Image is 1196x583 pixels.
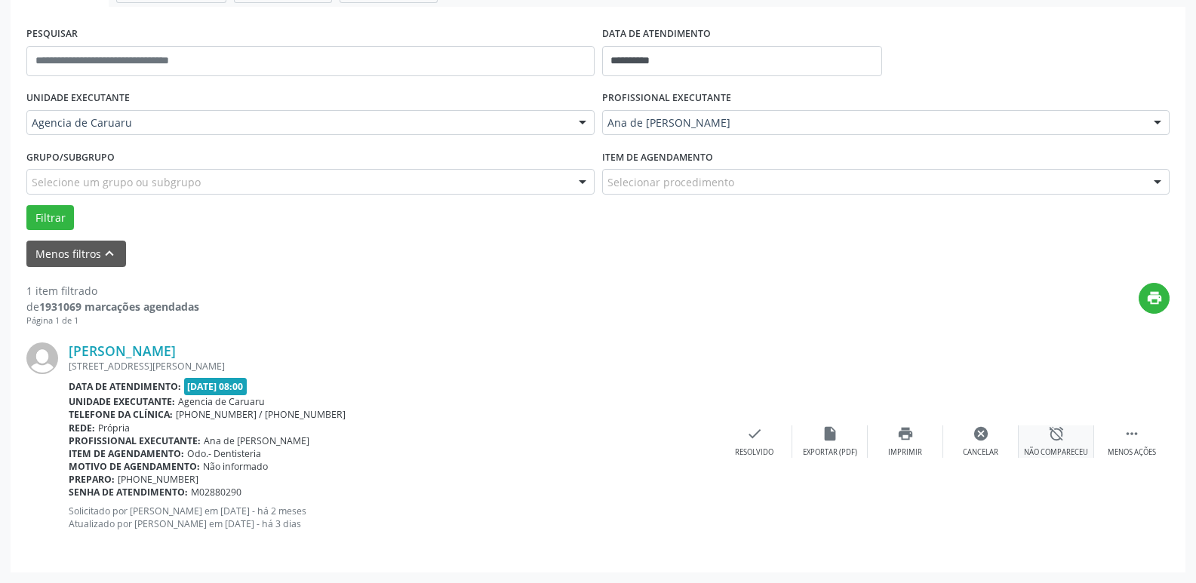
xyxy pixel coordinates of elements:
[1108,447,1156,458] div: Menos ações
[191,486,241,499] span: M02880290
[98,422,130,434] span: Própria
[176,408,346,421] span: [PHONE_NUMBER] / [PHONE_NUMBER]
[187,447,261,460] span: Odo.- Dentisteria
[1048,425,1065,442] i: alarm_off
[69,360,717,373] div: [STREET_ADDRESS][PERSON_NAME]
[26,241,126,267] button: Menos filtroskeyboard_arrow_up
[203,460,268,473] span: Não informado
[69,434,201,447] b: Profissional executante:
[1146,290,1163,306] i: print
[602,87,731,110] label: PROFISSIONAL EXECUTANTE
[26,146,115,169] label: Grupo/Subgrupo
[602,146,713,169] label: Item de agendamento
[1139,283,1170,314] button: print
[735,447,773,458] div: Resolvido
[26,315,199,327] div: Página 1 de 1
[69,505,717,530] p: Solicitado por [PERSON_NAME] em [DATE] - há 2 meses Atualizado por [PERSON_NAME] em [DATE] - há 3...
[69,422,95,434] b: Rede:
[32,115,564,130] span: Agencia de Caruaru
[888,447,922,458] div: Imprimir
[607,115,1139,130] span: Ana de [PERSON_NAME]
[69,460,200,473] b: Motivo de agendamento:
[803,447,857,458] div: Exportar (PDF)
[39,299,199,314] strong: 1931069 marcações agendadas
[69,473,115,486] b: Preparo:
[101,245,118,262] i: keyboard_arrow_up
[963,447,998,458] div: Cancelar
[26,299,199,315] div: de
[69,380,181,393] b: Data de atendimento:
[607,174,734,190] span: Selecionar procedimento
[69,447,184,460] b: Item de agendamento:
[26,23,78,46] label: PESQUISAR
[69,342,176,359] a: [PERSON_NAME]
[204,434,309,447] span: Ana de [PERSON_NAME]
[1024,447,1088,458] div: Não compareceu
[1124,425,1140,442] i: 
[69,395,175,408] b: Unidade executante:
[26,205,74,231] button: Filtrar
[69,408,173,421] b: Telefone da clínica:
[897,425,914,442] i: print
[26,283,199,299] div: 1 item filtrado
[746,425,763,442] i: check
[178,395,265,408] span: Agencia de Caruaru
[118,473,198,486] span: [PHONE_NUMBER]
[184,378,248,395] span: [DATE] 08:00
[822,425,838,442] i: insert_drive_file
[973,425,989,442] i: cancel
[32,174,201,190] span: Selecione um grupo ou subgrupo
[69,486,188,499] b: Senha de atendimento:
[602,23,711,46] label: DATA DE ATENDIMENTO
[26,342,58,374] img: img
[26,87,130,110] label: UNIDADE EXECUTANTE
